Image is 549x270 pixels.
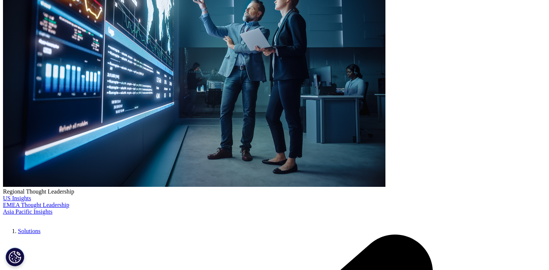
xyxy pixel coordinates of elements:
a: EMEA Thought Leadership [3,202,69,208]
div: Regional Thought Leadership [3,188,546,195]
a: Asia Pacific Insights [3,208,52,215]
button: Cookies Settings [6,248,24,266]
a: Solutions [18,228,40,234]
a: US Insights [3,195,31,201]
